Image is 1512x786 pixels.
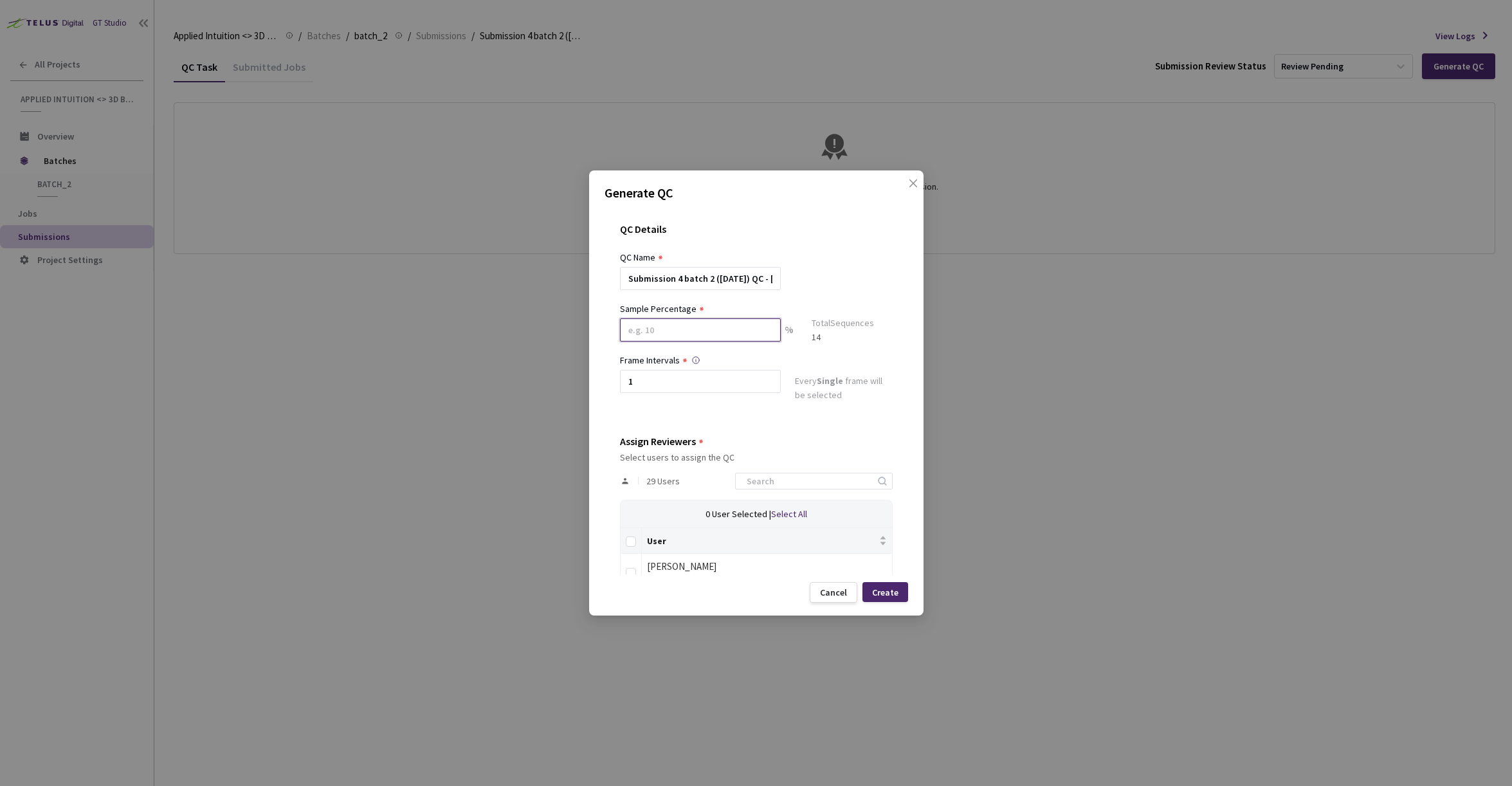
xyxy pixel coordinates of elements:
div: Sample Percentage [620,302,697,316]
span: User [647,536,877,546]
p: Generate QC [605,183,908,203]
span: close [908,178,918,214]
div: Total Sequences [812,316,874,330]
span: Select All [771,508,807,520]
button: Close [895,178,916,199]
div: 14 [812,330,874,344]
div: [PERSON_NAME][EMAIL_ADDRESS][DOMAIN_NAME] [647,574,887,583]
input: e.g. 10 [620,318,781,342]
div: Create [872,587,898,598]
strong: Single [817,375,843,387]
div: Cancel [820,587,847,598]
div: Assign Reviewers [620,435,696,447]
span: 29 Users [646,476,680,486]
div: Select users to assign the QC [620,452,893,462]
span: 0 User Selected | [706,508,771,520]
th: User [642,528,893,554]
div: QC Name [620,250,655,264]
div: % [781,318,797,353]
div: [PERSON_NAME] [647,559,887,574]
input: Enter frame interval [620,370,781,393]
input: Search [739,473,876,489]
div: Every frame will be selected [795,374,893,405]
div: QC Details [620,223,893,250]
div: Frame Intervals [620,353,680,367]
